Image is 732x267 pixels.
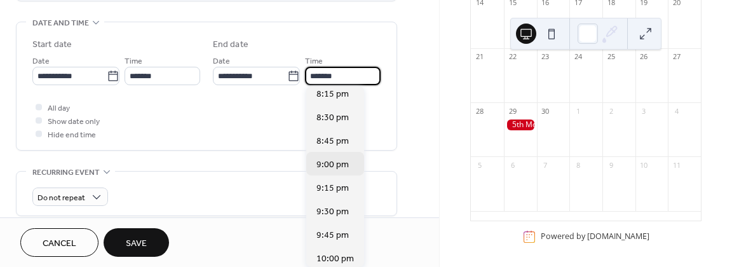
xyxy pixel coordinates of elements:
[316,205,349,219] span: 9:30 pm
[316,229,349,242] span: 9:45 pm
[672,106,681,116] div: 4
[587,231,649,242] a: [DOMAIN_NAME]
[504,120,537,130] div: 5th Monday-No Regular Lessons
[213,38,248,51] div: End date
[316,135,349,148] span: 8:45 pm
[606,52,616,62] div: 25
[316,88,349,101] span: 8:15 pm
[32,166,100,179] span: Recurring event
[48,115,100,128] span: Show date only
[606,106,616,116] div: 2
[672,160,681,170] div: 11
[573,52,583,62] div: 24
[573,160,583,170] div: 8
[305,55,323,68] span: Time
[316,111,349,125] span: 8:30 pm
[475,106,484,116] div: 28
[541,52,550,62] div: 23
[475,52,484,62] div: 21
[639,106,649,116] div: 3
[48,102,70,115] span: All day
[508,106,517,116] div: 29
[672,52,681,62] div: 27
[104,228,169,257] button: Save
[316,182,349,195] span: 9:15 pm
[316,158,349,172] span: 9:00 pm
[43,237,76,250] span: Cancel
[125,55,142,68] span: Time
[639,160,649,170] div: 10
[20,228,98,257] button: Cancel
[213,55,230,68] span: Date
[639,52,649,62] div: 26
[475,160,484,170] div: 5
[48,128,96,142] span: Hide end time
[606,160,616,170] div: 9
[541,231,649,242] div: Powered by
[508,160,517,170] div: 6
[541,106,550,116] div: 30
[541,160,550,170] div: 7
[32,38,72,51] div: Start date
[316,252,354,266] span: 10:00 pm
[126,237,147,250] span: Save
[32,55,50,68] span: Date
[32,17,89,30] span: Date and time
[37,191,85,205] span: Do not repeat
[573,106,583,116] div: 1
[508,52,517,62] div: 22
